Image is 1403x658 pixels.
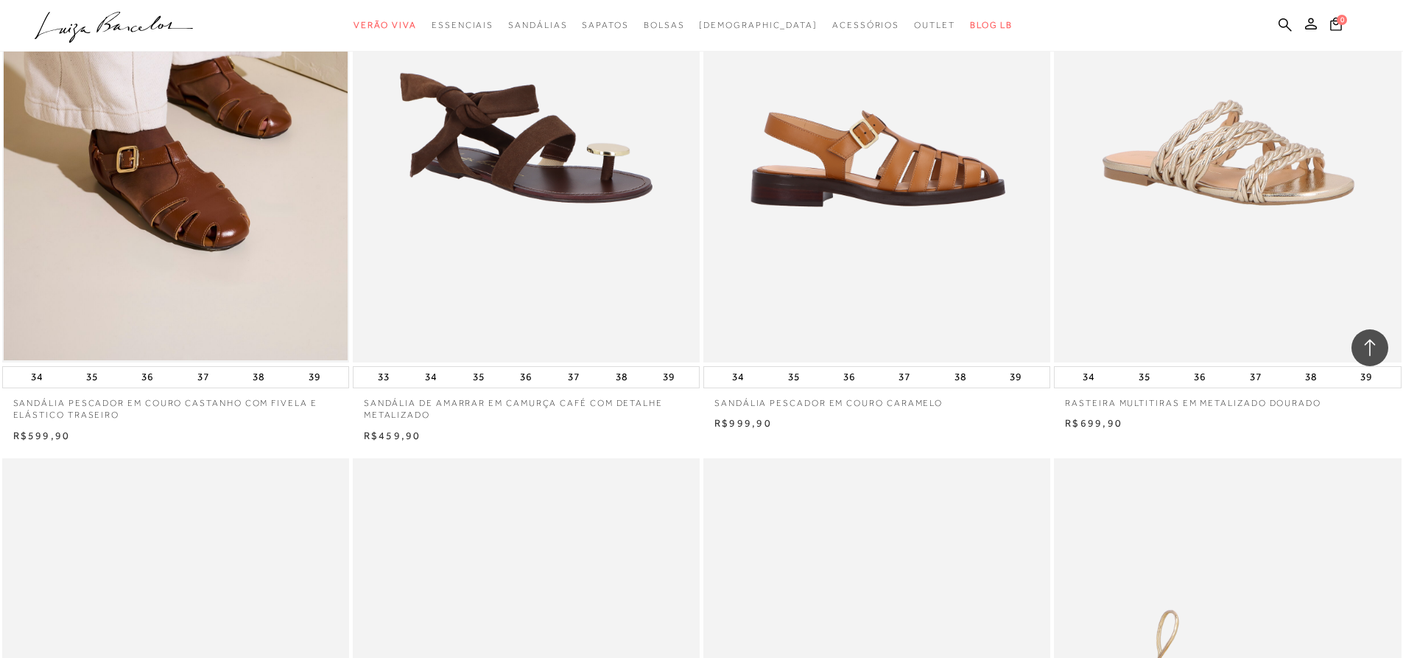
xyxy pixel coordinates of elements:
[839,367,859,388] button: 36
[508,20,567,30] span: Sandálias
[784,367,804,388] button: 35
[248,367,269,388] button: 38
[421,367,441,388] button: 34
[304,367,325,388] button: 39
[563,367,584,388] button: 37
[832,20,899,30] span: Acessórios
[432,12,493,39] a: categoryNavScreenReaderText
[516,367,536,388] button: 36
[137,367,158,388] button: 36
[1078,367,1099,388] button: 34
[970,20,1013,30] span: BLOG LB
[1054,388,1401,410] a: RASTEIRA MULTITIRAS EM METALIZADO DOURADO
[1326,16,1346,36] button: 0
[364,430,421,441] span: R$459,90
[1134,367,1155,388] button: 35
[27,367,47,388] button: 34
[1189,367,1210,388] button: 36
[970,12,1013,39] a: BLOG LB
[1356,367,1376,388] button: 39
[354,20,417,30] span: Verão Viva
[468,367,489,388] button: 35
[914,20,955,30] span: Outlet
[508,12,567,39] a: categoryNavScreenReaderText
[644,12,685,39] a: categoryNavScreenReaderText
[644,20,685,30] span: Bolsas
[353,388,700,422] a: SANDÁLIA DE AMARRAR EM CAMURÇA CAFÉ COM DETALHE METALIZADO
[1245,367,1266,388] button: 37
[1301,367,1321,388] button: 38
[354,12,417,39] a: categoryNavScreenReaderText
[582,20,628,30] span: Sapatos
[2,388,349,422] a: SANDÁLIA PESCADOR EM COURO CASTANHO COM FIVELA E ELÁSTICO TRASEIRO
[82,367,102,388] button: 35
[611,367,632,388] button: 38
[832,12,899,39] a: categoryNavScreenReaderText
[1065,417,1122,429] span: R$699,90
[703,388,1050,410] a: SANDÁLIA PESCADOR EM COURO CARAMELO
[658,367,679,388] button: 39
[950,367,971,388] button: 38
[894,367,915,388] button: 37
[432,20,493,30] span: Essenciais
[1337,15,1347,25] span: 0
[373,367,394,388] button: 33
[1005,367,1026,388] button: 39
[699,12,817,39] a: noSubCategoriesText
[699,20,817,30] span: [DEMOGRAPHIC_DATA]
[914,12,955,39] a: categoryNavScreenReaderText
[13,430,71,441] span: R$599,90
[193,367,214,388] button: 37
[728,367,748,388] button: 34
[714,417,772,429] span: R$999,90
[582,12,628,39] a: categoryNavScreenReaderText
